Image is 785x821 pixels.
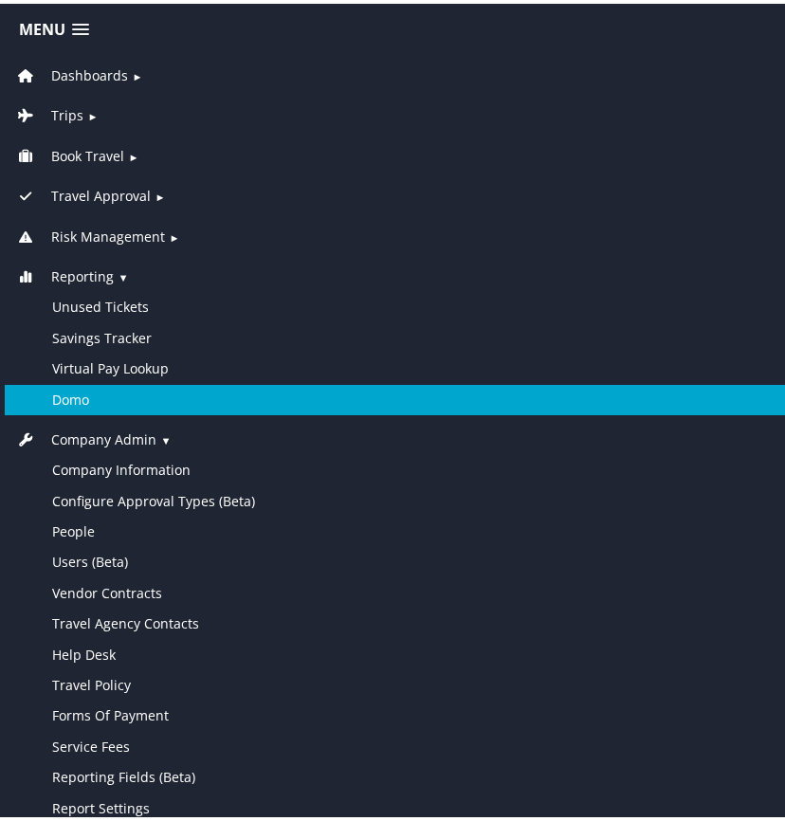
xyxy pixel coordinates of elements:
a: Trips [14,102,83,120]
span: Trips [51,101,83,122]
a: Company Admin [14,427,156,445]
a: Dashboards [14,63,128,81]
span: Menu [19,17,65,35]
span: ► [169,227,179,241]
span: ▼ [160,429,171,444]
span: ► [132,65,142,80]
span: Reporting [51,263,114,283]
span: ▼ [118,266,128,281]
span: Risk Management [51,223,165,244]
a: Reporting [14,264,114,282]
a: Risk Management [14,224,165,242]
span: Travel Approval [51,182,151,203]
a: Travel Approval [14,183,151,201]
span: Company Admin [51,426,156,447]
span: ► [155,186,165,200]
a: Menu [9,10,99,42]
span: ► [87,105,98,119]
a: Book Travel [14,143,124,161]
span: Dashboards [51,62,128,82]
span: ► [128,146,138,160]
span: Book Travel [51,142,124,163]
